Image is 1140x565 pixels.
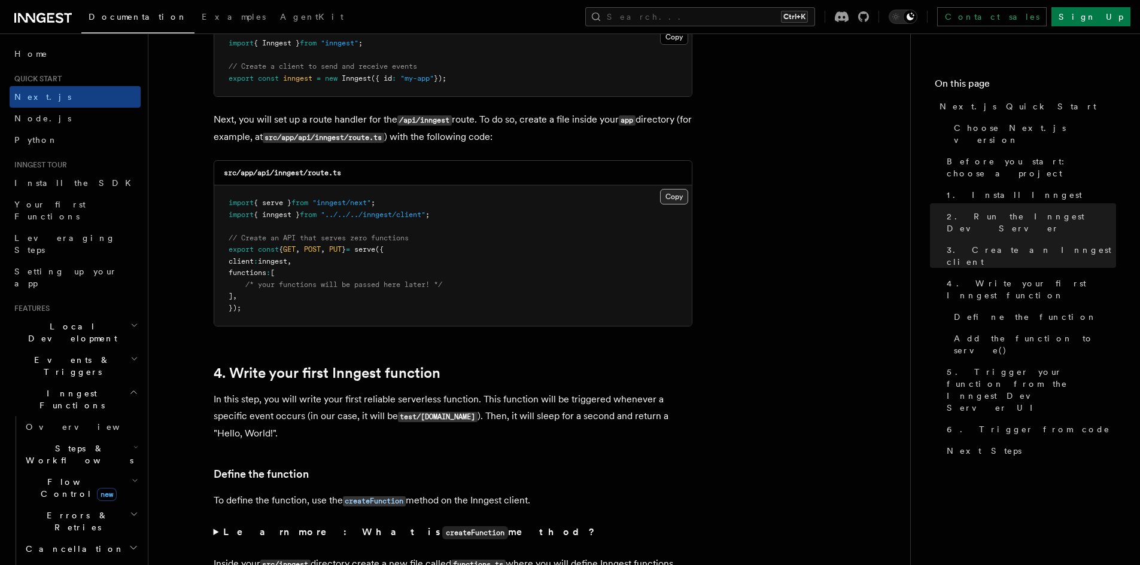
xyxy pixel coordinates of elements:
[371,74,392,83] span: ({ id
[10,320,130,344] span: Local Development
[935,77,1116,96] h4: On this page
[343,494,406,506] a: createFunction
[947,155,1116,179] span: Before you start: choose a project
[954,122,1116,146] span: Choose Next.js version
[942,206,1116,239] a: 2. Run the Inngest Dev Server
[358,39,363,47] span: ;
[296,245,300,254] span: ,
[214,111,692,146] p: Next, you will set up a route handler for the route. To do so, create a file inside your director...
[371,198,375,207] span: ;
[223,526,597,537] strong: Learn more: What is method?
[942,239,1116,273] a: 3. Create an Inngest client
[97,488,117,501] span: new
[194,4,273,32] a: Examples
[10,227,141,261] a: Leveraging Steps
[14,135,58,145] span: Python
[229,234,409,242] span: // Create an API that serves zero functions
[434,74,446,83] span: });
[354,245,375,254] span: serve
[10,172,141,194] a: Install the SDK
[229,198,254,207] span: import
[21,438,141,471] button: Steps & Workflows
[14,114,71,123] span: Node.js
[317,74,321,83] span: =
[89,12,187,22] span: Documentation
[660,29,688,45] button: Copy
[947,210,1116,234] span: 2. Run the Inngest Dev Server
[270,268,275,277] span: [
[229,304,241,312] span: });
[266,268,270,277] span: :
[342,74,371,83] span: Inngest
[10,160,67,170] span: Inngest tour
[229,292,233,300] span: ]
[947,445,1022,457] span: Next Steps
[940,100,1096,112] span: Next.js Quick Start
[585,7,815,26] button: Search...Ctrl+K
[947,423,1110,435] span: 6. Trigger from code
[935,96,1116,117] a: Next.js Quick Start
[14,48,48,60] span: Home
[321,245,325,254] span: ,
[214,492,692,509] p: To define the function, use the method on the Inngest client.
[300,39,317,47] span: from
[10,194,141,227] a: Your first Functions
[21,509,130,533] span: Errors & Retries
[392,74,396,83] span: :
[10,129,141,151] a: Python
[346,245,350,254] span: =
[21,476,132,500] span: Flow Control
[14,178,138,188] span: Install the SDK
[942,273,1116,306] a: 4. Write your first Inngest function
[342,245,346,254] span: }
[321,210,425,219] span: "../../../inngest/client"
[254,210,300,219] span: { inngest }
[229,74,254,83] span: export
[343,496,406,506] code: createFunction
[14,267,117,288] span: Setting up your app
[949,328,1116,361] a: Add the function to serve()
[273,4,351,32] a: AgentKit
[10,354,130,378] span: Events & Triggers
[10,387,129,411] span: Inngest Functions
[10,349,141,383] button: Events & Triggers
[254,198,291,207] span: { serve }
[947,244,1116,268] span: 3. Create an Inngest client
[425,210,430,219] span: ;
[947,189,1082,201] span: 1. Install Inngest
[10,304,50,313] span: Features
[325,74,338,83] span: new
[1051,7,1130,26] a: Sign Up
[258,74,279,83] span: const
[229,39,254,47] span: import
[14,92,71,102] span: Next.js
[21,442,133,466] span: Steps & Workflows
[397,115,452,126] code: /api/inngest
[660,189,688,204] button: Copy
[942,419,1116,440] a: 6. Trigger from code
[229,257,254,265] span: client
[214,391,692,442] p: In this step, you will write your first reliable serverless function. This function will be trigg...
[304,245,321,254] span: POST
[280,12,343,22] span: AgentKit
[942,151,1116,184] a: Before you start: choose a project
[954,311,1097,323] span: Define the function
[10,261,141,294] a: Setting up your app
[947,277,1116,301] span: 4. Write your first Inngest function
[263,133,384,143] code: src/app/api/inngest/route.ts
[21,416,141,438] a: Overview
[291,198,308,207] span: from
[947,366,1116,414] span: 5. Trigger your function from the Inngest Dev Server UI
[214,524,692,541] summary: Learn more: What iscreateFunctionmethod?
[279,245,283,254] span: {
[214,365,440,381] a: 4. Write your first Inngest function
[942,440,1116,462] a: Next Steps
[942,361,1116,419] a: 5. Trigger your function from the Inngest Dev Server UI
[14,200,86,221] span: Your first Functions
[10,108,141,129] a: Node.js
[214,466,309,482] a: Define the function
[949,117,1116,151] a: Choose Next.js version
[14,233,115,255] span: Leveraging Steps
[229,62,417,71] span: // Create a client to send and receive events
[258,245,279,254] span: const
